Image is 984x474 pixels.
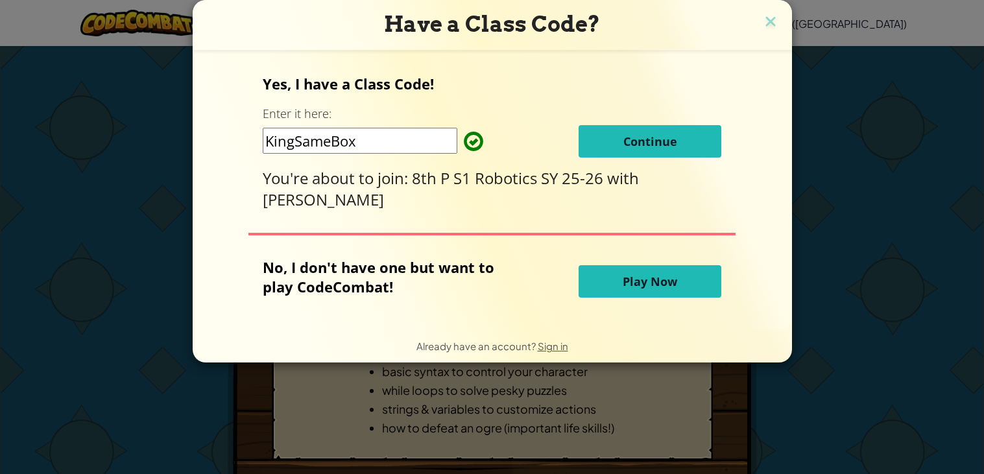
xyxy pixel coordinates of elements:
span: with [607,167,639,189]
img: close icon [762,13,779,32]
label: Enter it here: [263,106,331,122]
span: Have a Class Code? [384,11,600,37]
a: Sign in [538,340,568,352]
p: Yes, I have a Class Code! [263,74,721,93]
span: Continue [623,134,677,149]
p: No, I don't have one but want to play CodeCombat! [263,257,514,296]
button: Continue [579,125,721,158]
span: Already have an account? [416,340,538,352]
span: You're about to join: [263,167,412,189]
span: 8th P S1 Robotics SY 25-26 [412,167,607,189]
span: [PERSON_NAME] [263,189,384,210]
span: Play Now [623,274,677,289]
button: Play Now [579,265,721,298]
